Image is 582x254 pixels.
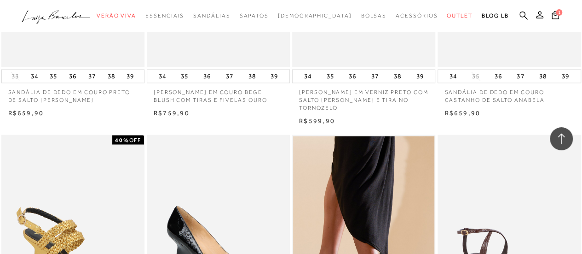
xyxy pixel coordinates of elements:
[145,7,184,24] a: categoryNavScreenReaderText
[145,12,184,19] span: Essenciais
[396,12,438,19] span: Acessórios
[178,70,191,83] button: 35
[447,7,473,24] a: categoryNavScreenReaderText
[278,7,352,24] a: noSubCategoriesText
[482,12,508,19] span: BLOG LB
[278,12,352,19] span: [DEMOGRAPHIC_DATA]
[193,12,230,19] span: Sandálias
[482,7,508,24] a: BLOG LB
[444,109,480,117] span: R$659,90
[268,70,281,83] button: 39
[97,7,136,24] a: categoryNavScreenReaderText
[492,70,505,83] button: 36
[447,12,473,19] span: Outlet
[549,10,562,23] button: 1
[66,70,79,83] button: 36
[1,83,144,104] a: SANDÁLIA DE DEDO EM COURO PRETO DE SALTO [PERSON_NAME]
[413,70,426,83] button: 39
[536,70,549,83] button: 38
[115,136,129,143] strong: 40%
[299,117,335,124] span: R$599,90
[559,70,572,83] button: 39
[86,70,98,83] button: 37
[324,70,337,83] button: 35
[47,70,60,83] button: 35
[447,70,460,83] button: 34
[514,70,527,83] button: 37
[361,7,386,24] a: categoryNavScreenReaderText
[124,70,137,83] button: 39
[239,7,268,24] a: categoryNavScreenReaderText
[28,70,41,83] button: 34
[154,109,190,117] span: R$759,90
[438,83,581,104] a: SANDÁLIA DE DEDO EM COURO CASTANHO DE SALTO ANABELA
[391,70,404,83] button: 38
[361,12,386,19] span: Bolsas
[8,109,44,117] span: R$659,90
[193,7,230,24] a: categoryNavScreenReaderText
[223,70,236,83] button: 37
[396,7,438,24] a: categoryNavScreenReaderText
[9,72,22,81] button: 33
[469,72,482,81] button: 35
[156,70,169,83] button: 34
[292,83,435,112] a: [PERSON_NAME] EM VERNIZ PRETO COM SALTO [PERSON_NAME] E TIRA NO TORNOZELO
[346,70,359,83] button: 36
[556,9,562,16] span: 1
[245,70,258,83] button: 38
[147,83,290,104] a: [PERSON_NAME] EM COURO BEGE BLUSH COM TIRAS E FIVELAS OURO
[369,70,381,83] button: 37
[105,70,118,83] button: 38
[97,12,136,19] span: Verão Viva
[201,70,213,83] button: 36
[129,136,141,143] span: OFF
[239,12,268,19] span: Sapatos
[301,70,314,83] button: 34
